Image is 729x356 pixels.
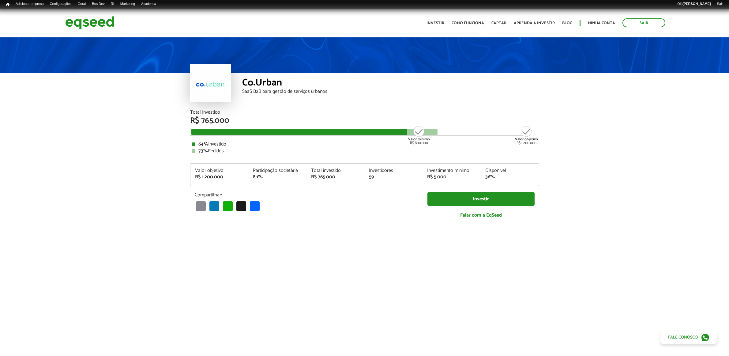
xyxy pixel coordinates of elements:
[198,147,208,155] strong: 73%
[253,175,302,180] div: 8,1%
[427,168,476,173] div: Investimento mínimo
[74,2,89,6] a: Geral
[195,175,244,180] div: R$ 1.200.000
[190,110,539,115] div: Total Investido
[427,192,535,206] a: Investir
[514,21,555,25] a: Aprenda a investir
[253,168,302,173] div: Participação societária
[65,15,114,31] img: EqSeed
[47,2,75,6] a: Configurações
[311,168,360,173] div: Total investido
[6,2,9,6] span: Início
[311,175,360,180] div: R$ 765.000
[369,168,418,173] div: Investidores
[515,125,538,145] div: R$ 1.200.000
[408,125,430,145] div: R$ 800.000
[192,149,538,153] div: Pedidos
[242,78,539,89] div: Co.Urban
[660,331,717,344] a: Fale conosco
[452,21,484,25] a: Como funciona
[515,136,538,142] strong: Valor objetivo
[192,142,538,147] div: Investido
[222,201,234,211] a: WhatsApp
[485,168,534,173] div: Disponível
[117,2,138,6] a: Marketing
[198,140,208,148] strong: 64%
[138,2,159,6] a: Academia
[235,201,247,211] a: X
[491,21,506,25] a: Captar
[242,89,539,94] div: SaaS B2B para gestão de serviços urbanos
[208,201,220,211] a: LinkedIn
[427,21,444,25] a: Investir
[674,2,714,6] a: Olá[PERSON_NAME]
[195,168,244,173] div: Valor objetivo
[195,201,207,211] a: Email
[3,2,13,7] a: Início
[249,201,261,211] a: Share
[588,21,615,25] a: Minha conta
[427,175,476,180] div: R$ 5.000
[622,18,665,27] a: Sair
[714,2,726,6] a: Sair
[682,2,711,6] strong: [PERSON_NAME]
[562,21,572,25] a: Blog
[89,2,108,6] a: Bus Dev
[13,2,47,6] a: Adicionar empresa
[369,175,418,180] div: 59
[408,136,430,142] strong: Valor mínimo
[195,192,418,198] p: Compartilhar:
[190,117,539,125] div: R$ 765.000
[108,2,117,6] a: RI
[427,209,535,222] a: Falar com a EqSeed
[485,175,534,180] div: 36%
